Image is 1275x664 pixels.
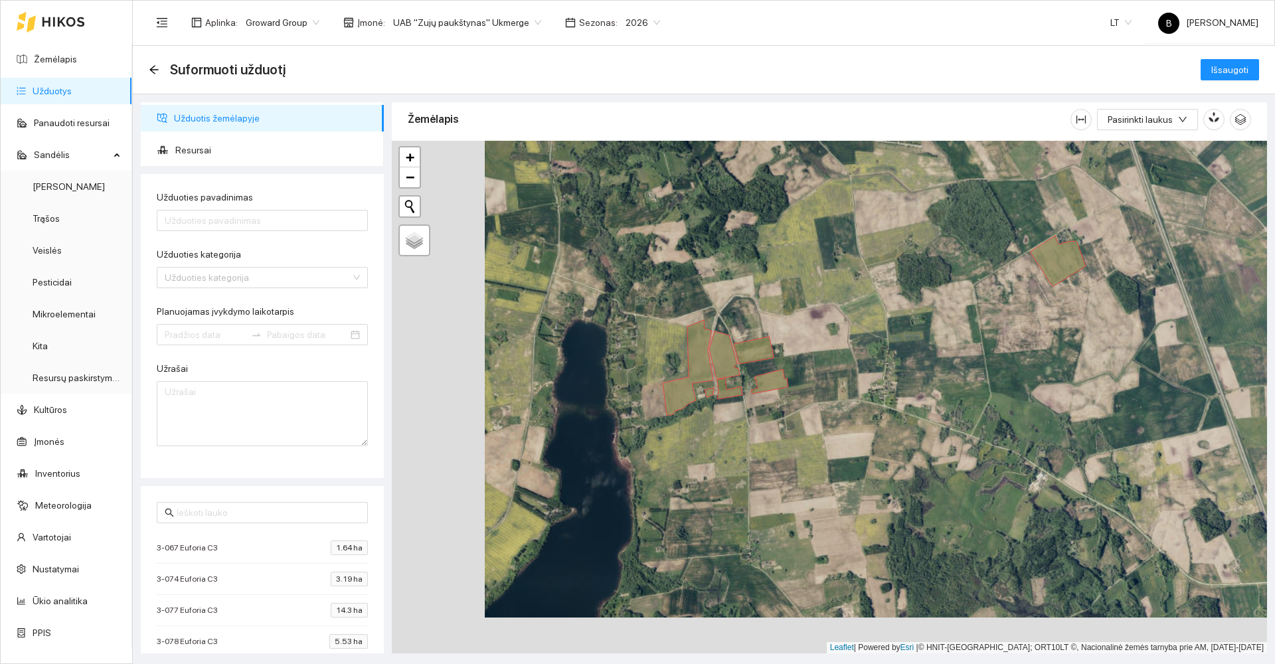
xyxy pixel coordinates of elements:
[33,532,71,542] a: Vartotojai
[400,167,420,187] a: Zoom out
[165,508,174,517] span: search
[246,13,319,33] span: Groward Group
[406,169,414,185] span: −
[1070,109,1092,130] button: column-width
[157,541,224,554] span: 3-067 Euforia C3
[1201,59,1259,80] button: Išsaugoti
[343,17,354,28] span: shop
[1071,114,1091,125] span: column-width
[251,329,262,340] span: to
[33,627,51,638] a: PPIS
[157,381,368,446] textarea: Užrašai
[565,17,576,28] span: calendar
[33,277,72,288] a: Pesticidai
[205,15,238,30] span: Aplinka :
[34,54,77,64] a: Žemėlapis
[156,17,168,29] span: menu-fold
[33,181,105,192] a: [PERSON_NAME]
[34,404,67,415] a: Kultūros
[34,436,64,447] a: Įmonės
[157,362,188,376] label: Užrašai
[149,64,159,76] div: Atgal
[579,15,618,30] span: Sezonas :
[157,572,224,586] span: 3-074 Euforia C3
[175,137,373,163] span: Resursai
[33,309,96,319] a: Mikroelementai
[1166,13,1172,34] span: B
[267,327,348,342] input: Pabaigos data
[149,64,159,75] span: arrow-left
[157,248,241,262] label: Užduoties kategorija
[400,147,420,167] a: Zoom in
[916,643,918,652] span: |
[1158,17,1258,28] span: [PERSON_NAME]
[1110,13,1132,33] span: LT
[157,604,224,617] span: 3-077 Euforia C3
[329,634,368,649] span: 5.53 ha
[1097,109,1198,130] button: Pasirinkti laukusdown
[33,213,60,224] a: Trąšos
[33,596,88,606] a: Ūkio analitika
[157,635,224,648] span: 3-078 Euforia C3
[830,643,854,652] a: Leaflet
[900,643,914,652] a: Esri
[157,210,368,231] input: Užduoties pavadinimas
[174,105,373,131] span: Užduotis žemėlapyje
[331,540,368,555] span: 1.64 ha
[827,642,1267,653] div: | Powered by © HNIT-[GEOGRAPHIC_DATA]; ORT10LT ©, Nacionalinė žemės tarnyba prie AM, [DATE]-[DATE]
[400,226,429,255] a: Layers
[34,141,110,168] span: Sandėlis
[157,191,253,205] label: Užduoties pavadinimas
[34,118,110,128] a: Panaudoti resursai
[165,327,246,342] input: Planuojamas įvykdymo laikotarpis
[1108,112,1173,127] span: Pasirinkti laukus
[177,505,360,520] input: Ieškoti lauko
[33,564,79,574] a: Nustatymai
[33,341,48,351] a: Kita
[170,59,286,80] span: Suformuoti užduotį
[1211,62,1248,77] span: Išsaugoti
[157,305,294,319] label: Planuojamas įvykdymo laikotarpis
[33,373,122,383] a: Resursų paskirstymas
[35,468,80,479] a: Inventorius
[408,100,1070,138] div: Žemėlapis
[251,329,262,340] span: swap-right
[406,149,414,165] span: +
[393,13,541,33] span: UAB "Zujų paukštynas" Ukmerge
[626,13,660,33] span: 2026
[331,572,368,586] span: 3.19 ha
[331,603,368,618] span: 14.3 ha
[35,500,92,511] a: Meteorologija
[165,268,351,288] input: Užduoties kategorija
[149,9,175,36] button: menu-fold
[357,15,385,30] span: Įmonė :
[33,245,62,256] a: Veislės
[33,86,72,96] a: Užduotys
[191,17,202,28] span: layout
[1178,115,1187,125] span: down
[400,197,420,216] button: Initiate a new search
